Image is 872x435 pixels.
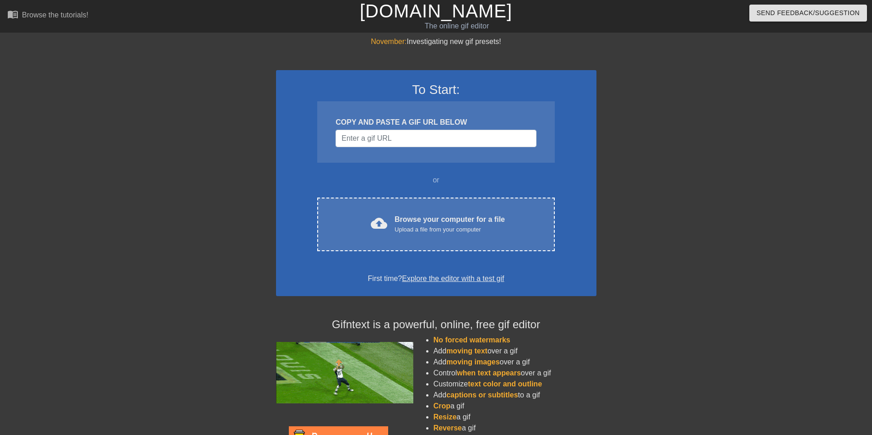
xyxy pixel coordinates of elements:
[433,357,596,368] li: Add over a gif
[446,391,518,399] span: captions or subtitles
[371,38,406,45] span: November:
[468,380,542,388] span: text color and outline
[433,412,596,423] li: a gif
[433,424,462,432] span: Reverse
[749,5,867,22] button: Send Feedback/Suggestion
[757,7,860,19] span: Send Feedback/Suggestion
[433,423,596,434] li: a gif
[336,130,536,147] input: Username
[336,117,536,128] div: COPY AND PASTE A GIF URL BELOW
[433,402,450,410] span: Crop
[288,273,585,284] div: First time?
[276,342,413,403] img: football_small.gif
[433,413,457,421] span: Resize
[22,11,88,19] div: Browse the tutorials!
[395,225,505,234] div: Upload a file from your computer
[433,336,510,344] span: No forced watermarks
[7,9,18,20] span: menu_book
[395,214,505,234] div: Browse your computer for a file
[360,1,512,21] a: [DOMAIN_NAME]
[288,82,585,98] h3: To Start:
[300,175,573,186] div: or
[295,21,618,32] div: The online gif editor
[446,347,487,355] span: moving text
[371,215,387,231] span: cloud_upload
[7,9,88,23] a: Browse the tutorials!
[433,379,596,390] li: Customize
[433,346,596,357] li: Add over a gif
[276,318,596,331] h4: Gifntext is a powerful, online, free gif editor
[433,368,596,379] li: Control over a gif
[402,275,504,282] a: Explore the editor with a test gif
[276,36,596,47] div: Investigating new gif presets!
[433,401,596,412] li: a gif
[433,390,596,401] li: Add to a gif
[446,358,499,366] span: moving images
[457,369,521,377] span: when text appears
